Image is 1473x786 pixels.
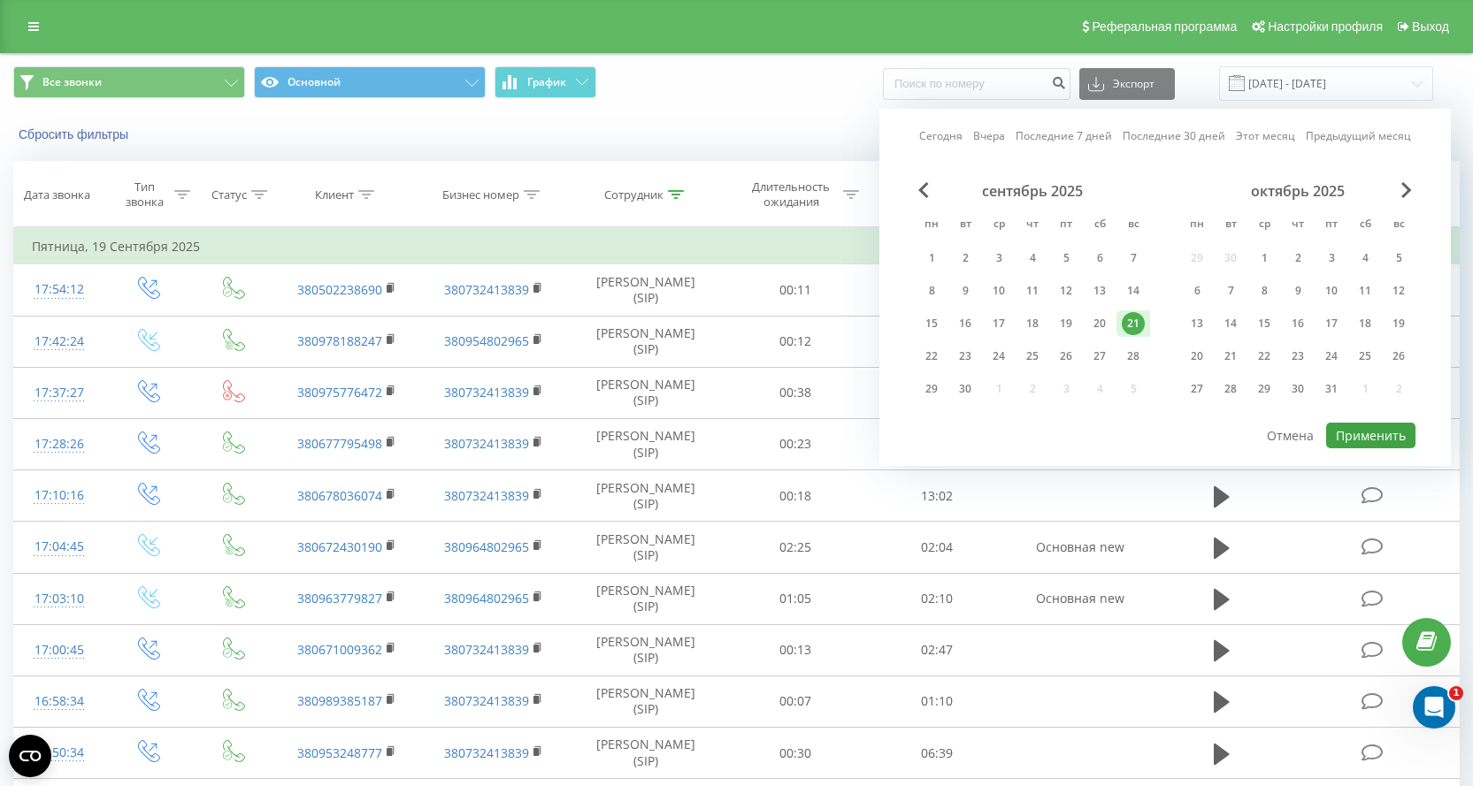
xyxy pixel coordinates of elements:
[954,378,977,401] div: 30
[1253,279,1276,302] div: 8
[32,736,87,770] div: 16:50:34
[1016,127,1112,144] a: Последние 7 дней
[725,522,866,573] td: 02:25
[920,345,943,368] div: 22
[1354,312,1377,335] div: 18
[24,187,90,202] div: Дата звонка
[1019,212,1046,239] abbr: четверг
[1214,343,1247,370] div: вт 21 окт. 2025 г.
[567,418,725,469] td: [PERSON_NAME] (SIP)
[1122,312,1145,335] div: 21
[915,310,948,337] div: пн 15 сент. 2025 г.
[297,538,382,555] a: 380672430190
[604,187,664,202] div: Сотрудник
[1348,310,1382,337] div: сб 18 окт. 2025 г.
[920,312,943,335] div: 15
[1219,312,1242,335] div: 14
[13,66,245,98] button: Все звонки
[954,345,977,368] div: 23
[567,522,725,573] td: [PERSON_NAME] (SIP)
[1413,686,1455,729] iframe: Intercom live chat
[954,279,977,302] div: 9
[1016,278,1049,304] div: чт 11 сент. 2025 г.
[883,68,1070,100] input: Поиск по номеру
[1219,378,1242,401] div: 28
[920,279,943,302] div: 8
[1247,245,1281,271] div: ср 1 окт. 2025 г.
[982,310,1016,337] div: ср 17 сент. 2025 г.
[1079,68,1175,100] button: Экспорт
[1286,247,1309,270] div: 2
[567,264,725,316] td: [PERSON_NAME] (SIP)
[1315,343,1348,370] div: пт 24 окт. 2025 г.
[1219,345,1242,368] div: 21
[1116,343,1150,370] div: вс 28 сент. 2025 г.
[119,179,169,210] div: Тип звонка
[919,127,963,144] a: Сегодня
[1016,245,1049,271] div: чт 4 сент. 2025 г.
[297,692,382,709] a: 380989385187
[1387,345,1410,368] div: 26
[1116,278,1150,304] div: вс 14 сент. 2025 г.
[1122,279,1145,302] div: 14
[866,264,1008,316] td: 08:16
[1382,310,1415,337] div: вс 19 окт. 2025 г.
[1382,245,1415,271] div: вс 5 окт. 2025 г.
[1387,247,1410,270] div: 5
[444,487,529,504] a: 380732413839
[952,212,978,239] abbr: вторник
[297,384,382,401] a: 380975776472
[918,212,945,239] abbr: понедельник
[1055,312,1078,335] div: 19
[1247,278,1281,304] div: ср 8 окт. 2025 г.
[1185,312,1208,335] div: 13
[567,470,725,522] td: [PERSON_NAME] (SIP)
[1088,312,1111,335] div: 20
[297,332,382,349] a: 380978188247
[1253,378,1276,401] div: 29
[1185,345,1208,368] div: 20
[32,324,87,359] div: 17:42:24
[1326,423,1415,448] button: Применить
[1315,376,1348,402] div: пт 31 окт. 2025 г.
[1021,279,1044,302] div: 11
[1123,127,1225,144] a: Последние 30 дней
[32,582,87,616] div: 17:03:10
[1247,343,1281,370] div: ср 22 окт. 2025 г.
[866,675,1008,727] td: 01:10
[1251,212,1277,239] abbr: среда
[915,245,948,271] div: пн 1 сент. 2025 г.
[1382,343,1415,370] div: вс 26 окт. 2025 г.
[1247,310,1281,337] div: ср 15 окт. 2025 г.
[1401,182,1412,198] span: Next Month
[1088,279,1111,302] div: 13
[744,179,839,210] div: Длительность ожидания
[1286,378,1309,401] div: 30
[1049,310,1083,337] div: пт 19 сент. 2025 г.
[1122,247,1145,270] div: 7
[866,367,1008,418] td: 00:00
[1348,245,1382,271] div: сб 4 окт. 2025 г.
[32,376,87,410] div: 17:37:27
[1320,378,1343,401] div: 31
[1180,376,1214,402] div: пн 27 окт. 2025 г.
[1286,279,1309,302] div: 9
[1180,182,1415,200] div: октябрь 2025
[987,345,1010,368] div: 24
[1281,245,1315,271] div: чт 2 окт. 2025 г.
[211,187,247,202] div: Статус
[32,478,87,513] div: 17:10:16
[915,182,1150,200] div: сентябрь 2025
[1315,245,1348,271] div: пт 3 окт. 2025 г.
[1236,127,1295,144] a: Этот месяц
[1092,19,1237,34] span: Реферальная программа
[948,245,982,271] div: вт 2 сент. 2025 г.
[42,75,102,89] span: Все звонки
[725,418,866,469] td: 00:23
[866,522,1008,573] td: 02:04
[567,573,725,624] td: [PERSON_NAME] (SIP)
[987,279,1010,302] div: 10
[982,245,1016,271] div: ср 3 сент. 2025 г.
[1354,247,1377,270] div: 4
[1116,245,1150,271] div: вс 7 сент. 2025 г.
